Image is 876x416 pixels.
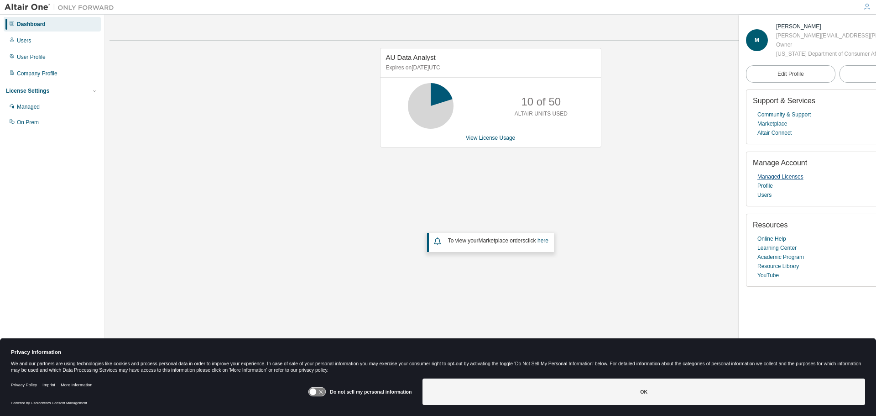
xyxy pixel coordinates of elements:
[17,103,40,111] div: Managed
[17,37,31,44] div: Users
[757,190,772,200] a: Users
[17,21,46,28] div: Dashboard
[757,128,792,137] a: Altair Connect
[466,135,516,141] a: View License Usage
[757,243,797,253] a: Learning Center
[753,159,807,167] span: Manage Account
[515,110,568,118] p: ALTAIR UNITS USED
[386,64,593,72] p: Expires on [DATE] UTC
[521,94,561,110] p: 10 of 50
[479,237,526,244] em: Marketplace orders
[6,87,49,95] div: License Settings
[17,119,39,126] div: On Prem
[757,253,804,262] a: Academic Program
[5,3,119,12] img: Altair One
[755,37,759,43] span: M
[757,234,786,243] a: Online Help
[746,65,835,83] a: Edit Profile
[777,70,804,78] span: Edit Profile
[757,172,803,181] a: Managed Licenses
[386,53,436,61] span: AU Data Analyst
[757,110,811,119] a: Community & Support
[17,53,46,61] div: User Profile
[17,70,57,77] div: Company Profile
[757,271,779,280] a: YouTube
[448,237,548,244] span: To view your click
[757,262,799,271] a: Resource Library
[537,237,548,244] a: here
[757,181,773,190] a: Profile
[753,221,787,229] span: Resources
[753,97,815,105] span: Support & Services
[757,119,787,128] a: Marketplace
